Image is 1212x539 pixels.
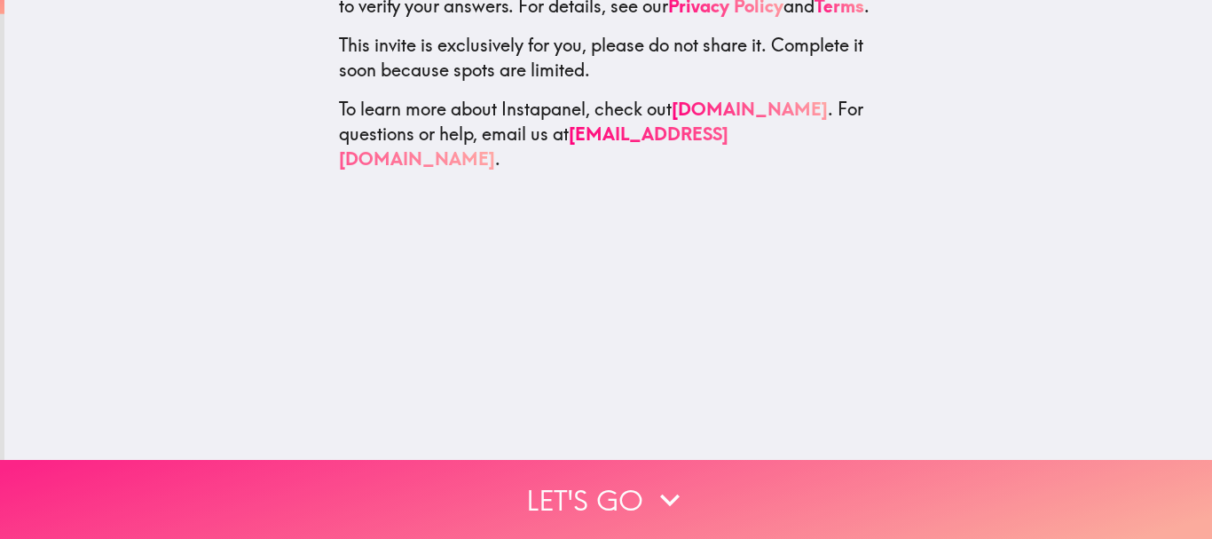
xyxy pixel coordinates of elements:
p: This invite is exclusively for you, please do not share it. Complete it soon because spots are li... [339,33,878,83]
p: To learn more about Instapanel, check out . For questions or help, email us at . [339,97,878,171]
a: [DOMAIN_NAME] [672,98,828,120]
a: [EMAIL_ADDRESS][DOMAIN_NAME] [339,123,728,170]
